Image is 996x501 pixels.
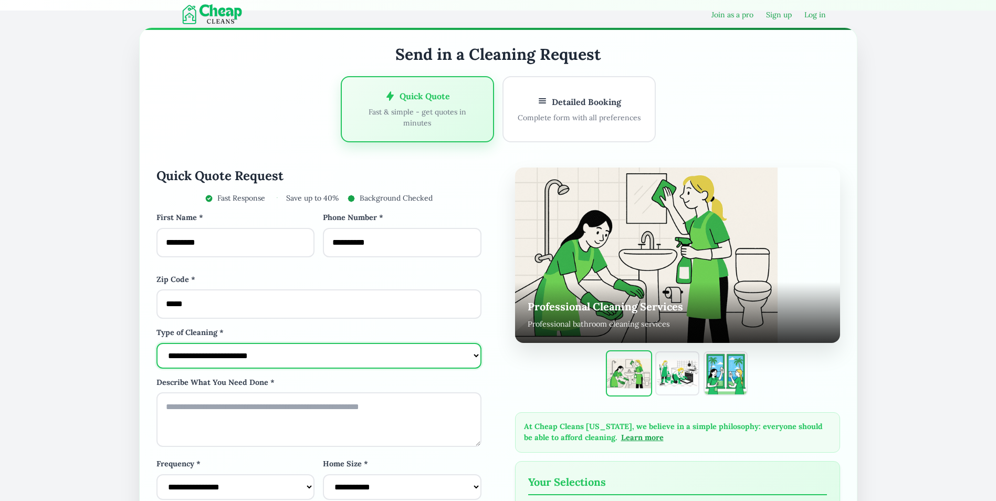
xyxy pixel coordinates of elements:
[156,168,481,184] h2: Quick Quote Request
[552,96,621,108] span: Detailed Booking
[286,193,339,204] span: Save up to 40%
[156,274,481,286] label: Zip Code *
[354,107,480,129] p: Fast & simple - get quotes in minutes
[156,45,840,64] h1: Send in a Cleaning Request
[400,90,450,102] span: Quick Quote
[528,319,827,330] p: Professional bathroom cleaning services
[323,212,481,224] label: Phone Number *
[360,193,433,204] span: Background Checked
[766,9,792,20] a: Sign up
[656,359,698,387] img: Expert kitchen deep cleaning
[156,327,481,339] label: Type of Cleaning *
[171,4,258,25] img: Cheap Cleans Florida
[804,9,826,20] a: Log in
[217,193,265,204] span: Fast Response
[515,168,778,343] img: Professional bathroom cleaning services
[323,458,481,470] label: Home Size *
[621,433,664,442] a: Learn more
[156,377,481,389] label: Describe What You Need Done *
[516,112,642,123] p: Complete form with all preferences
[341,76,494,142] button: Quick QuoteFast & simple - get quotes in minutes
[515,412,840,453] div: At Cheap Cleans [US_STATE], we believe in a simple philosophy: everyone should be able to afford ...
[711,9,753,20] a: Join as a pro
[528,474,827,495] h3: Your Selections
[156,458,315,470] label: Frequency *
[502,76,656,142] button: Detailed BookingComplete form with all preferences
[156,212,315,224] label: First Name *
[607,359,651,388] img: Professional bathroom cleaning services
[528,299,827,315] h3: Professional Cleaning Services
[705,352,747,394] img: Window cleaning and maintenance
